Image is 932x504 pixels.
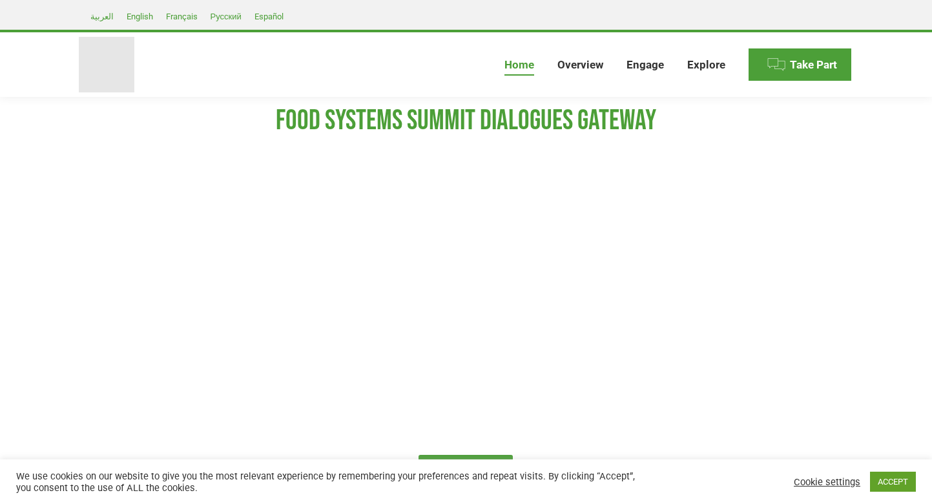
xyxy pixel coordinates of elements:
span: Overview [557,58,603,72]
span: Home [504,58,534,72]
span: Take Part [790,58,837,72]
a: Español [248,8,290,24]
a: Русский [204,8,248,24]
span: 109,991 [747,320,813,342]
span: English [127,12,153,21]
a: English [120,8,160,24]
span: Participants: [687,328,744,340]
span: Français [166,12,198,21]
a: ACCEPT [870,472,916,492]
div: Totals to date [687,271,840,289]
a: العربية [84,8,120,24]
span: Русский [211,12,242,21]
span: Explore [687,58,725,72]
span: العربية [90,12,114,21]
a: Dialogues announced: 1,696 [687,294,840,313]
span: Engage [627,58,664,72]
img: Menu icon [767,55,786,74]
span: Español [254,12,284,21]
h1: FOOD SYSTEMS SUMMIT DIALOGUES GATEWAY [79,103,854,138]
div: We use cookies on our website to give you the most relevant experience by remembering your prefer... [16,470,646,494]
a: Participants: 109,991 [687,322,840,341]
h3: PURPOSE [419,455,513,482]
img: Food Systems Summit Dialogues [79,37,134,92]
a: Cookie settings [794,476,860,488]
a: Français [160,8,204,24]
span: Dialogues announced: [687,299,789,311]
span: 1,696 [791,292,837,313]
